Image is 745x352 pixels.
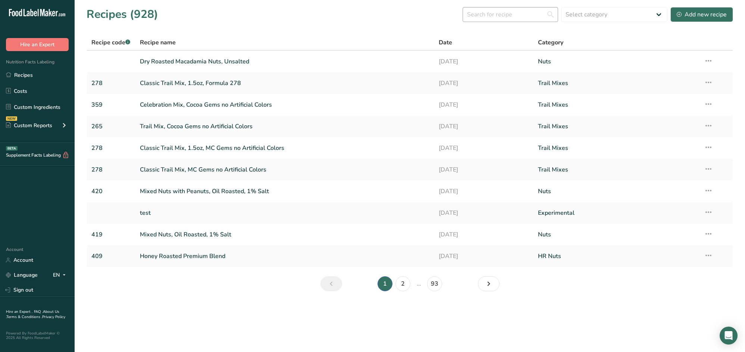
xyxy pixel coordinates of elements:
a: [DATE] [439,140,529,156]
a: Trail Mixes [538,75,695,91]
div: Open Intercom Messenger [720,327,738,345]
a: FAQ . [34,309,43,314]
a: Classic Trail Mix, 1.5oz, Formula 278 [140,75,429,91]
a: Privacy Policy [42,314,65,320]
a: Mixed Nuts with Peanuts, Oil Roasted, 1% Salt [140,183,429,199]
a: Trail Mixes [538,119,695,134]
a: Trail Mixes [538,97,695,113]
a: Experimental [538,205,695,221]
button: Hire an Expert [6,38,69,51]
div: Powered By FoodLabelMaker © 2025 All Rights Reserved [6,331,69,340]
a: 278 [91,140,131,156]
a: [DATE] [439,119,529,134]
button: Add new recipe [670,7,733,22]
a: Next page [478,276,500,291]
a: 359 [91,97,131,113]
a: Hire an Expert . [6,309,32,314]
div: BETA [6,146,18,151]
a: Terms & Conditions . [6,314,42,320]
a: Trail Mixes [538,140,695,156]
a: [DATE] [439,97,529,113]
div: Custom Reports [6,122,52,129]
a: 409 [91,248,131,264]
a: Previous page [320,276,342,291]
div: Add new recipe [677,10,727,19]
a: Honey Roasted Premium Blend [140,248,429,264]
a: Trail Mix, Cocoa Gems no Artificial Colors [140,119,429,134]
input: Search for recipe [463,7,558,22]
h1: Recipes (928) [87,6,158,23]
a: [DATE] [439,162,529,177]
span: Recipe code [91,38,130,47]
a: [DATE] [439,227,529,242]
a: HR Nuts [538,248,695,264]
a: Classic Trail Mix, MC Gems no Artificial Colors [140,162,429,177]
a: Page 2. [395,276,410,291]
a: [DATE] [439,205,529,221]
a: Nuts [538,227,695,242]
a: 420 [91,183,131,199]
a: Nuts [538,54,695,69]
a: Page 93. [427,276,442,291]
a: [DATE] [439,183,529,199]
div: EN [53,271,69,280]
span: Category [538,38,563,47]
a: 278 [91,162,131,177]
a: [DATE] [439,248,529,264]
span: Date [439,38,452,47]
a: Language [6,268,38,282]
div: NEW [6,116,17,121]
a: Dry Roasted Macadamia Nuts, Unsalted [140,54,429,69]
a: 278 [91,75,131,91]
span: Recipe name [140,38,176,47]
a: test [140,205,429,221]
a: Trail Mixes [538,162,695,177]
a: Celebration Mix, Cocoa Gems no Artificial Colors [140,97,429,113]
a: About Us . [6,309,59,320]
a: 419 [91,227,131,242]
a: Nuts [538,183,695,199]
a: Classic Trail Mix, 1.5oz, MC Gems no Artificial Colors [140,140,429,156]
a: Mixed Nuts, Oil Roasted, 1% Salt [140,227,429,242]
a: [DATE] [439,75,529,91]
a: 265 [91,119,131,134]
a: [DATE] [439,54,529,69]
